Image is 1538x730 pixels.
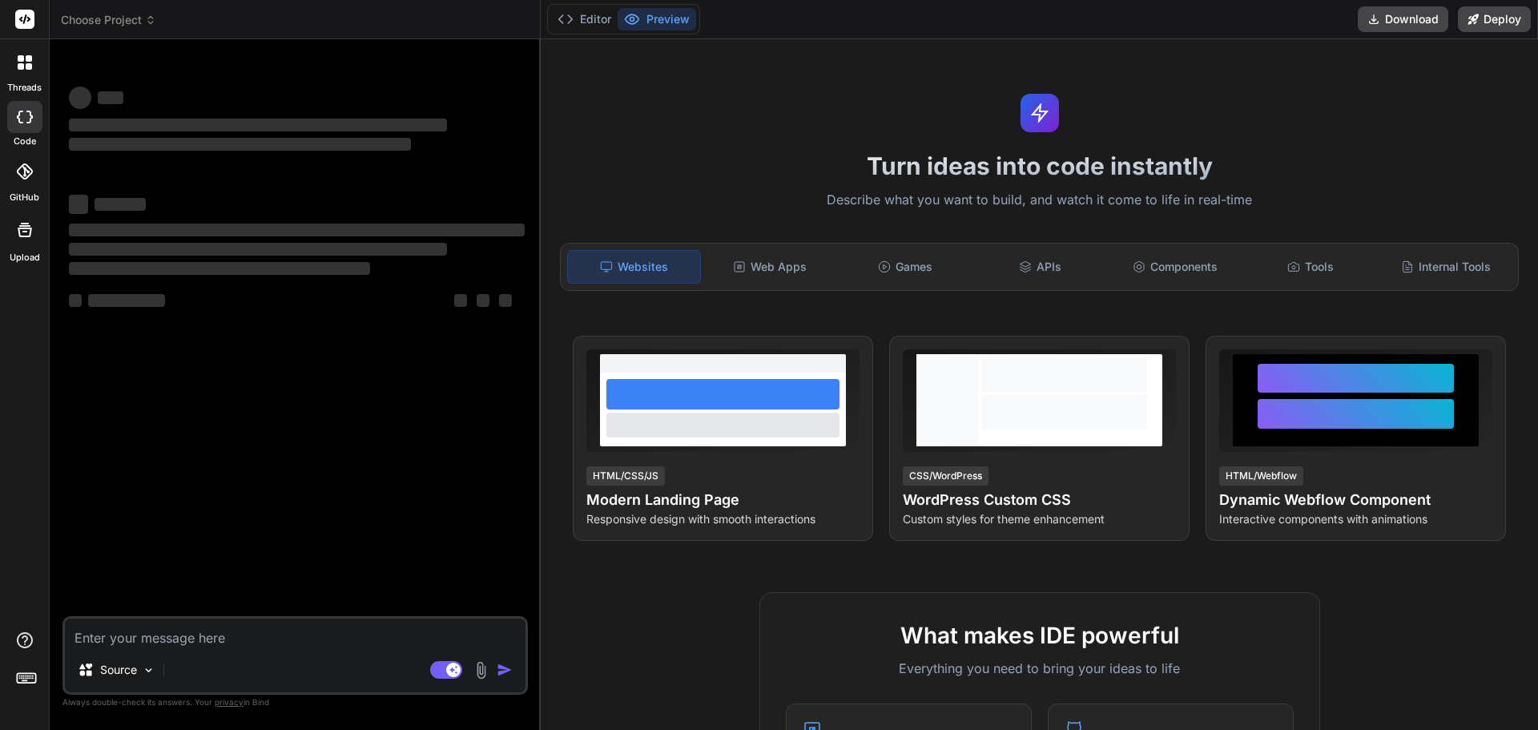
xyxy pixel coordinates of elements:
[142,663,155,677] img: Pick Models
[69,243,447,256] span: ‌
[567,250,701,284] div: Websites
[1109,250,1242,284] div: Components
[61,12,156,28] span: Choose Project
[974,250,1106,284] div: APIs
[839,250,972,284] div: Games
[1358,6,1448,32] button: Download
[98,91,123,104] span: ‌
[7,81,42,95] label: threads
[1219,489,1492,511] h4: Dynamic Webflow Component
[550,151,1528,180] h1: Turn ideas into code instantly
[69,294,82,307] span: ‌
[1379,250,1512,284] div: Internal Tools
[704,250,836,284] div: Web Apps
[215,697,244,707] span: privacy
[1458,6,1531,32] button: Deploy
[618,8,696,30] button: Preview
[472,661,490,680] img: attachment
[1219,466,1303,486] div: HTML/Webflow
[477,294,489,307] span: ‌
[88,294,165,307] span: ‌
[10,251,40,264] label: Upload
[69,224,525,236] span: ‌
[454,294,467,307] span: ‌
[551,8,618,30] button: Editor
[69,119,447,131] span: ‌
[1245,250,1377,284] div: Tools
[69,195,88,214] span: ‌
[100,662,137,678] p: Source
[69,138,411,151] span: ‌
[497,662,513,678] img: icon
[586,466,665,486] div: HTML/CSS/JS
[95,198,146,211] span: ‌
[10,191,39,204] label: GitHub
[903,466,988,486] div: CSS/WordPress
[69,262,370,275] span: ‌
[550,190,1528,211] p: Describe what you want to build, and watch it come to life in real-time
[786,659,1294,678] p: Everything you need to bring your ideas to life
[903,511,1176,527] p: Custom styles for theme enhancement
[786,619,1294,652] h2: What makes IDE powerful
[586,489,860,511] h4: Modern Landing Page
[499,294,512,307] span: ‌
[1219,511,1492,527] p: Interactive components with animations
[69,87,91,109] span: ‌
[14,135,36,148] label: code
[62,695,528,710] p: Always double-check its answers. Your in Bind
[586,511,860,527] p: Responsive design with smooth interactions
[903,489,1176,511] h4: WordPress Custom CSS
